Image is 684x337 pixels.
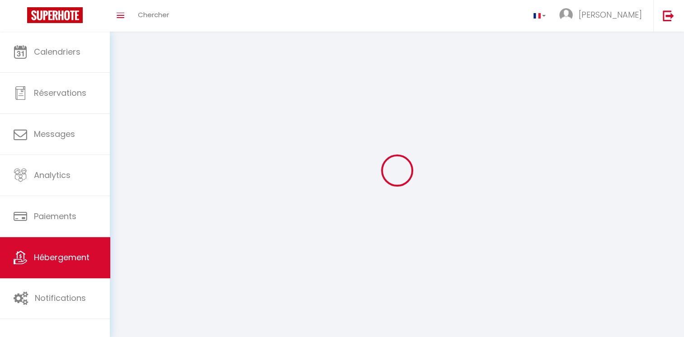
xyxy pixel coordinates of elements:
[34,169,71,181] span: Analytics
[27,7,83,23] img: Super Booking
[138,10,169,19] span: Chercher
[559,8,573,22] img: ...
[34,128,75,140] span: Messages
[35,292,86,304] span: Notifications
[7,4,34,31] button: Ouvrir le widget de chat LiveChat
[34,46,80,57] span: Calendriers
[34,87,86,98] span: Réservations
[34,252,90,263] span: Hébergement
[579,9,642,20] span: [PERSON_NAME]
[34,211,76,222] span: Paiements
[663,10,674,21] img: logout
